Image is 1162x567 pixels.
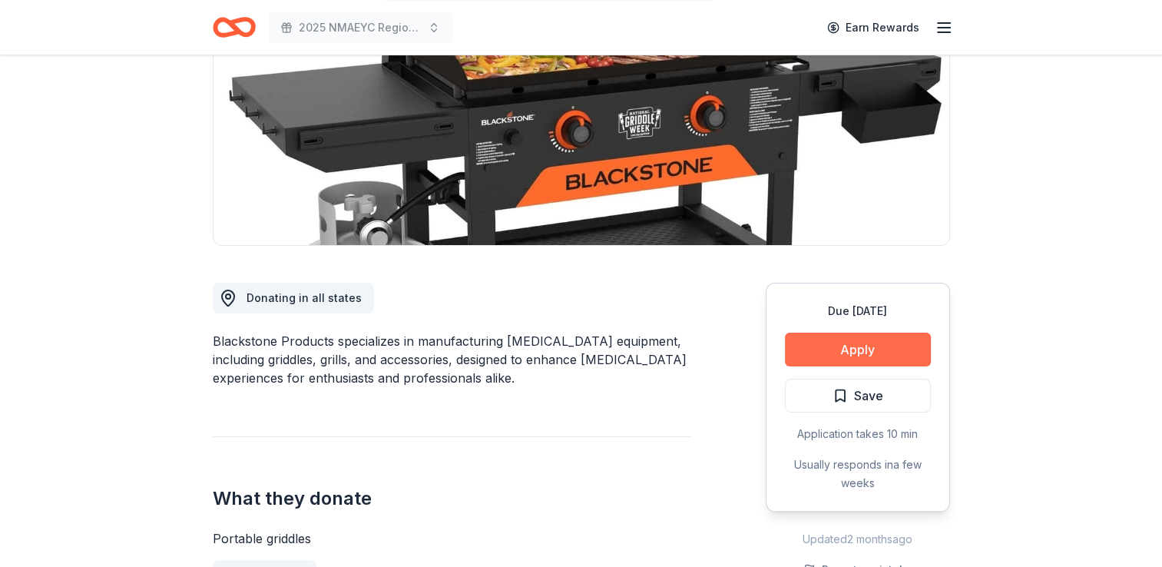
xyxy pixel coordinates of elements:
[818,14,929,41] a: Earn Rewards
[213,486,692,511] h2: What they donate
[213,332,692,387] div: Blackstone Products specializes in manufacturing [MEDICAL_DATA] equipment, including griddles, gr...
[247,291,362,304] span: Donating in all states
[785,302,931,320] div: Due [DATE]
[785,425,931,443] div: Application takes 10 min
[213,529,692,548] div: Portable griddles
[785,333,931,366] button: Apply
[268,12,452,43] button: 2025 NMAEYC Regional Conference
[766,530,950,549] div: Updated 2 months ago
[854,386,883,406] span: Save
[213,9,256,45] a: Home
[785,456,931,492] div: Usually responds in a few weeks
[299,18,422,37] span: 2025 NMAEYC Regional Conference
[785,379,931,413] button: Save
